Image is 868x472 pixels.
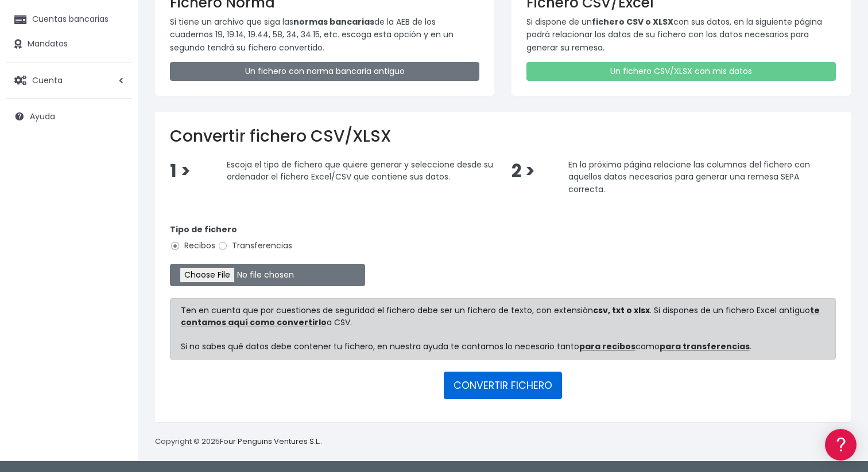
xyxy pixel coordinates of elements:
strong: Tipo de fichero [170,224,237,235]
a: Un fichero con norma bancaria antiguo [170,62,479,81]
div: Programadores [11,275,218,286]
span: En la próxima página relacione las columnas del fichero con aquellos datos necesarios para genera... [568,158,810,194]
p: Si dispone de un con sus datos, en la siguiente página podrá relacionar los datos de su fichero c... [526,15,836,54]
span: 2 > [511,159,535,184]
a: POWERED BY ENCHANT [158,330,221,341]
div: Convertir ficheros [11,127,218,138]
a: Información general [11,97,218,115]
span: Escoja el tipo de fichero que quiere generar y seleccione desde su ordenador el fichero Excel/CSV... [227,158,493,182]
strong: csv, txt o xlsx [593,305,650,316]
a: Problemas habituales [11,163,218,181]
label: Transferencias [218,240,292,252]
a: API [11,293,218,311]
a: Videotutoriales [11,181,218,198]
a: Formatos [11,145,218,163]
a: para recibos [579,341,635,352]
span: Cuenta [32,74,63,85]
a: Four Penguins Ventures S.L. [220,436,320,447]
span: Ayuda [30,111,55,122]
strong: normas bancarias [293,16,374,28]
label: Recibos [170,240,215,252]
span: 1 > [170,159,191,184]
a: Cuentas bancarias [6,7,132,32]
strong: fichero CSV o XLSX [592,16,673,28]
div: Ten en cuenta que por cuestiones de seguridad el fichero debe ser un fichero de texto, con extens... [170,298,836,360]
a: Un fichero CSV/XLSX con mis datos [526,62,836,81]
a: Mandatos [6,32,132,56]
p: Copyright © 2025 . [155,436,322,448]
a: te contamos aquí como convertirlo [181,305,820,328]
button: CONVERTIR FICHERO [444,372,562,399]
button: Contáctanos [11,307,218,327]
a: para transferencias [660,341,750,352]
a: Ayuda [6,104,132,128]
p: Si tiene un archivo que siga las de la AEB de los cuadernos 19, 19.14, 19.44, 58, 34, 34.15, etc.... [170,15,479,54]
a: Perfiles de empresas [11,198,218,216]
a: General [11,246,218,264]
div: Facturación [11,228,218,239]
a: Cuenta [6,68,132,92]
div: Información general [11,80,218,91]
h2: Convertir fichero CSV/XLSX [170,127,836,146]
